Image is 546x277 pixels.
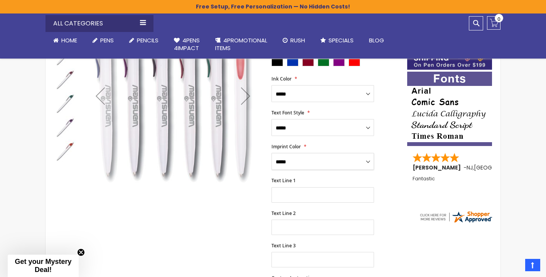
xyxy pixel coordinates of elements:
span: Blog [369,36,384,44]
span: Imprint Color [271,143,301,150]
div: Green [318,59,329,66]
span: [PERSON_NAME] [413,164,463,171]
a: 0 [487,16,501,30]
span: Text Font Style [271,109,304,116]
div: Purple [333,59,345,66]
span: 4PROMOTIONAL ITEMS [215,36,267,52]
img: Oak Pen [85,7,261,183]
a: Specials [313,32,361,49]
div: All Categories [45,15,153,32]
iframe: Google Customer Reviews [482,256,546,277]
span: Specials [329,36,354,44]
span: Pencils [137,36,158,44]
a: 4Pens4impact [166,32,207,57]
span: Text Line 1 [271,177,296,184]
span: [GEOGRAPHIC_DATA] [474,164,531,171]
span: Get your Mystery Deal! [15,258,71,274]
div: Red [349,59,360,66]
button: Close teaser [77,248,85,256]
div: Oak Pen [53,67,77,91]
img: Oak Pen [53,92,76,115]
a: Pencils [121,32,166,49]
a: Rush [275,32,313,49]
span: 0 [497,15,501,23]
span: Pens [100,36,114,44]
span: Ink Color [271,76,292,82]
img: font-personalization-examples [407,72,492,146]
a: Pens [85,32,121,49]
span: Rush [290,36,305,44]
div: Oak Pen [53,115,77,139]
a: Home [45,32,85,49]
img: Oak Pen [53,68,76,91]
a: Blog [361,32,392,49]
div: Burgundy [302,59,314,66]
div: Fantastic [413,176,497,193]
span: 4Pens 4impact [174,36,200,52]
div: Oak Pen [53,139,76,163]
a: 4PROMOTIONALITEMS [207,32,275,57]
span: Text Line 2 [271,210,296,217]
img: Oak Pen [53,116,76,139]
span: - , [463,164,531,171]
div: Oak Pen [53,91,77,115]
span: Text Line 3 [271,242,296,249]
span: Home [61,36,77,44]
img: 4pens.com widget logo [419,210,493,224]
a: 4pens.com certificate URL [419,219,493,225]
div: Black [271,59,283,66]
span: NJ [467,164,473,171]
div: Blue [287,59,298,66]
img: Oak Pen [53,140,76,163]
div: Get your Mystery Deal!Close teaser [8,255,79,277]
